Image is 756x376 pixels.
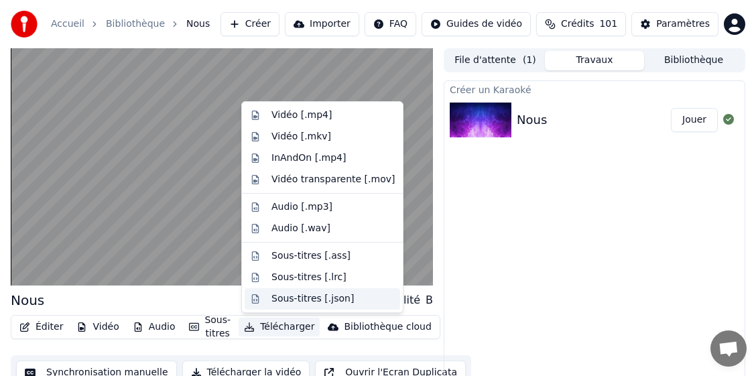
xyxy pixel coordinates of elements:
div: Vidéo [.mkv] [271,130,331,143]
div: Créer un Karaoké [444,81,745,97]
button: Travaux [545,51,644,70]
div: Nous [11,291,44,310]
button: Télécharger [239,318,320,336]
a: Bibliothèque [106,17,165,31]
div: Sous-titres [.lrc] [271,271,346,284]
div: Audio [.mp3] [271,200,332,214]
div: Audio [.wav] [271,222,330,235]
button: Paramètres [631,12,718,36]
button: Importer [285,12,359,36]
div: Paramètres [656,17,710,31]
div: B [426,292,433,308]
div: Bibliothèque cloud [344,320,431,334]
div: Nous [517,111,547,129]
button: Éditer [14,318,68,336]
nav: breadcrumb [51,17,210,31]
button: Jouer [671,108,718,132]
span: Nous [186,17,210,31]
div: Ouvrir le chat [710,330,747,367]
span: Crédits [561,17,594,31]
button: Guides de vidéo [422,12,531,36]
a: Accueil [51,17,84,31]
div: Sous-titres [.json] [271,292,354,306]
div: Sous-titres [.ass] [271,249,351,263]
button: Bibliothèque [644,51,743,70]
div: Vidéo [.mp4] [271,109,332,122]
button: Sous-titres [184,311,237,343]
span: ( 1 ) [523,54,536,67]
button: FAQ [365,12,416,36]
button: File d'attente [446,51,545,70]
button: Crédits101 [536,12,626,36]
button: Vidéo [71,318,124,336]
div: Vidéo transparente [.mov] [271,173,395,186]
div: InAndOn [.mp4] [271,151,346,165]
span: 101 [599,17,617,31]
img: youka [11,11,38,38]
button: Audio [127,318,181,336]
button: Créer [220,12,279,36]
